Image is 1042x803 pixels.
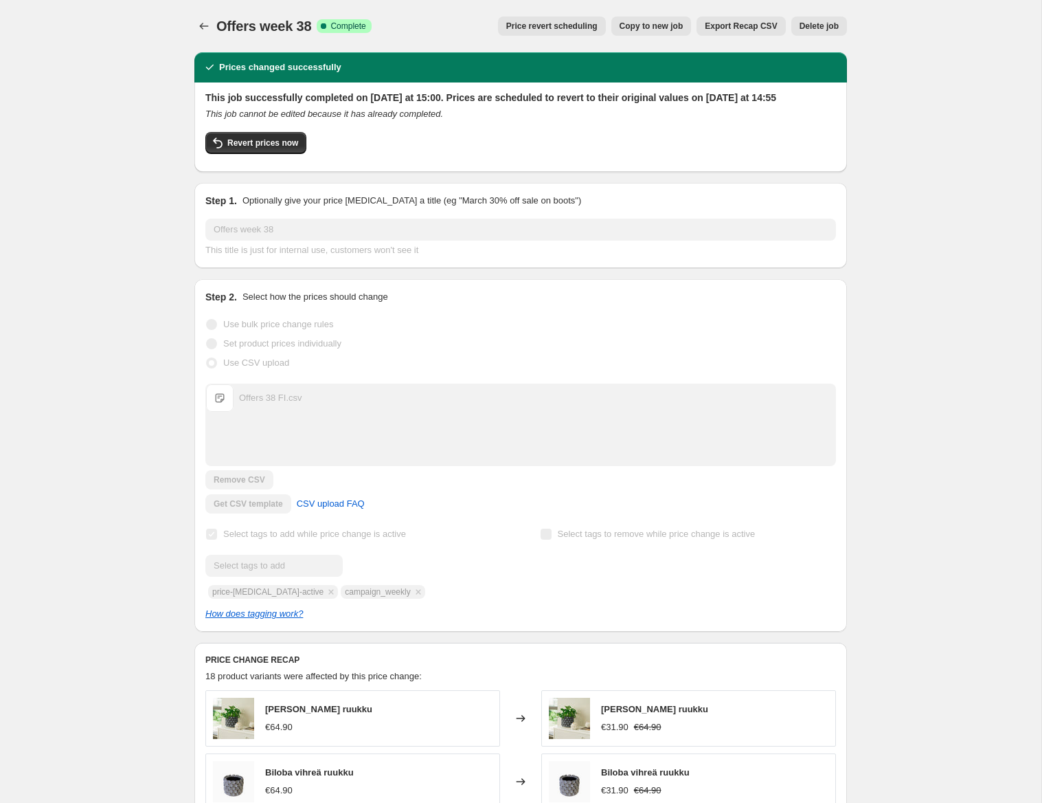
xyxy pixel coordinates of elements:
[601,720,628,734] div: €31.90
[705,21,777,32] span: Export Recap CSV
[634,784,661,797] strike: €64.90
[205,290,237,304] h2: Step 2.
[558,529,756,539] span: Select tags to remove while price change is active
[223,529,406,539] span: Select tags to add while price change is active
[205,671,422,681] span: 18 product variants were affected by this price change:
[205,245,418,255] span: This title is just for internal use, customers won't see it
[205,132,306,154] button: Revert prices now
[265,704,372,714] span: [PERSON_NAME] ruukku
[239,391,302,405] div: Offers 38 FI.csv
[265,767,354,778] span: Biloba vihreä ruukku
[242,290,388,304] p: Select how the prices should change
[611,16,692,36] button: Copy to new job
[696,16,785,36] button: Export Recap CSV
[205,608,303,619] a: How does tagging work?
[205,109,443,119] i: This job cannot be edited because it has already completed.
[297,497,365,511] span: CSV upload FAQ
[223,319,333,329] span: Use bulk price change rules
[800,21,839,32] span: Delete job
[213,761,254,802] img: Fjernbakgrunn-prosjekt-14_97604fb7-9b6d-4df4-8436-f28293a05da8_80x.jpg
[216,19,311,34] span: Offers week 38
[242,194,581,208] p: Optionally give your price [MEDICAL_DATA] a title (eg "March 30% off sale on boots")
[223,338,341,349] span: Set product prices individually
[194,16,214,36] button: Price change jobs
[601,767,690,778] span: Biloba vihreä ruukku
[549,761,590,802] img: Fjernbakgrunn-prosjekt-14_97604fb7-9b6d-4df4-8436-f28293a05da8_80x.jpg
[205,194,237,208] h2: Step 1.
[205,219,836,241] input: 30% off holiday sale
[205,654,836,665] h6: PRICE CHANGE RECAP
[634,720,661,734] strike: €64.90
[620,21,683,32] span: Copy to new job
[213,698,254,739] img: 240620_PerfectHome_10491_web_8590ef53-33ed-4d8f-9711-1c6dedaf6c88_80x.jpg
[265,784,293,797] div: €64.90
[205,91,836,104] h2: This job successfully completed on [DATE] at 15:00. Prices are scheduled to revert to their origi...
[498,16,606,36] button: Price revert scheduling
[219,60,341,74] h2: Prices changed successfully
[601,784,628,797] div: €31.90
[288,493,373,515] a: CSV upload FAQ
[265,720,293,734] div: €64.90
[330,21,365,32] span: Complete
[601,704,708,714] span: [PERSON_NAME] ruukku
[227,137,298,148] span: Revert prices now
[549,698,590,739] img: 240620_PerfectHome_10491_web_8590ef53-33ed-4d8f-9711-1c6dedaf6c88_80x.jpg
[223,357,289,368] span: Use CSV upload
[791,16,847,36] button: Delete job
[506,21,598,32] span: Price revert scheduling
[205,555,343,577] input: Select tags to add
